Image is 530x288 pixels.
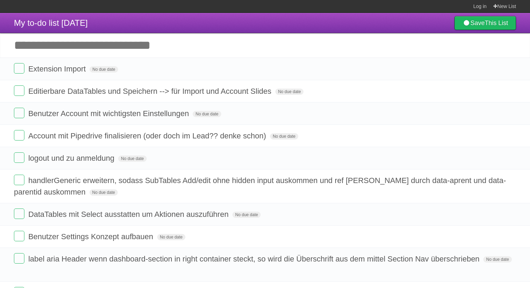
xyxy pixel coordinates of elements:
[14,63,24,74] label: Done
[14,152,24,163] label: Done
[232,212,261,218] span: No due date
[193,111,221,117] span: No due date
[270,133,298,139] span: No due date
[14,130,24,141] label: Done
[14,253,24,264] label: Done
[157,234,185,240] span: No due date
[28,87,273,96] span: Editierbare DataTables und Speichern --> für Import und Account Slides
[483,256,512,263] span: No due date
[14,85,24,96] label: Done
[28,210,230,219] span: DataTables mit Select ausstatten um Aktionen auszuführen
[118,156,146,162] span: No due date
[454,16,516,30] a: SaveThis List
[90,189,118,196] span: No due date
[14,175,24,185] label: Done
[90,66,118,73] span: No due date
[275,89,304,95] span: No due date
[28,232,155,241] span: Benutzer Settings Konzept aufbauen
[14,176,506,196] span: handlerGeneric erweitern, sodass SubTables Add/edit ohne hidden input auskommen und ref [PERSON_N...
[14,108,24,118] label: Done
[28,255,481,263] span: label aria Header wenn dashboard-section in right container steckt, so wird die Überschrift aus d...
[28,154,116,162] span: logout und zu anmeldung
[14,231,24,241] label: Done
[14,18,88,28] span: My to-do list [DATE]
[28,131,268,140] span: Account mit Pipedrive finalisieren (oder doch im Lead?? denke schon)
[485,20,508,26] b: This List
[14,209,24,219] label: Done
[28,65,87,73] span: Extension Import
[28,109,191,118] span: Benutzer Account mit wichtigsten Einstellungen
